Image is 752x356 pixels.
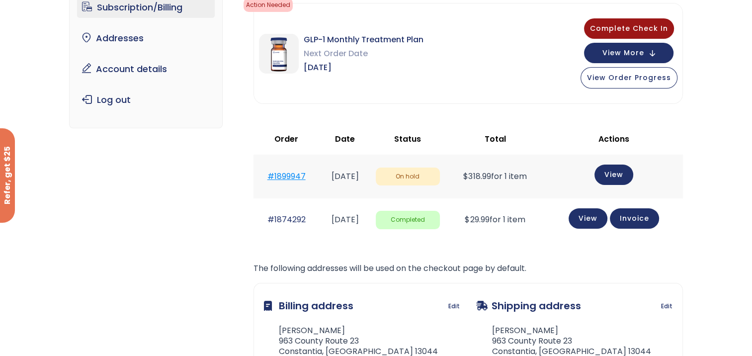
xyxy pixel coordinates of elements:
[590,23,668,33] span: Complete Check In
[264,293,353,318] h3: Billing address
[304,47,423,61] span: Next Order Date
[77,59,215,80] a: Account details
[465,214,489,225] span: 29.99
[394,133,421,145] span: Status
[465,214,470,225] span: $
[445,198,545,242] td: for 1 item
[594,165,633,185] a: View
[274,133,298,145] span: Order
[267,171,306,182] a: #1899947
[376,211,440,229] span: Completed
[376,168,440,186] span: On hold
[445,155,545,198] td: for 1 item
[304,33,423,47] span: GLP-1 Monthly Treatment Plan
[569,208,607,229] a: View
[304,61,423,75] span: [DATE]
[448,299,460,313] a: Edit
[267,214,306,225] a: #1874292
[584,43,673,63] button: View More
[598,133,629,145] span: Actions
[661,299,672,313] a: Edit
[332,171,359,182] time: [DATE]
[584,18,674,39] button: Complete Check In
[253,262,683,275] p: The following addresses will be used on the checkout page by default.
[463,171,491,182] span: 318.99
[335,133,355,145] span: Date
[476,293,581,318] h3: Shipping address
[77,28,215,49] a: Addresses
[332,214,359,225] time: [DATE]
[77,89,215,110] a: Log out
[484,133,505,145] span: Total
[610,208,659,229] a: Invoice
[463,171,468,182] span: $
[602,50,644,56] span: View More
[581,67,677,89] button: View Order Progress
[587,73,671,83] span: View Order Progress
